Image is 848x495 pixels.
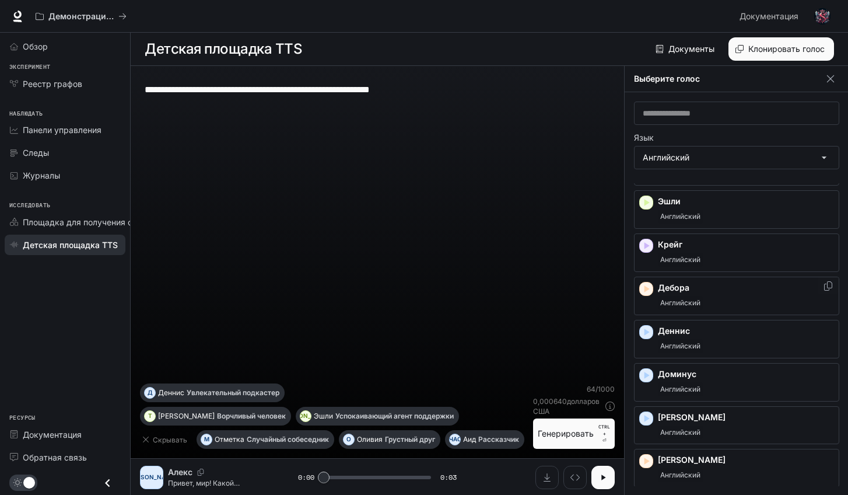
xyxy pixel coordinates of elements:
[653,37,719,61] a: Документы
[215,435,244,444] font: Отметка
[153,435,187,444] font: Скрывать
[339,430,440,449] button: ООливияГрустный друг
[563,466,587,489] button: Осмотреть
[811,5,834,28] button: Аватар пользователя
[48,11,260,21] font: Демонстрации искусственного интеллекта в мире
[538,428,594,438] font: Генерировать
[187,388,279,397] font: Увлекательный подкастер
[140,384,285,402] button: ДДеннисУвлекательный подкастер
[5,165,125,186] a: Журналы
[660,255,700,264] font: Английский
[5,212,232,232] a: Площадка для получения степени магистра права
[658,326,690,336] font: Деннис
[440,472,457,482] font: 0:03
[23,476,35,489] span: Переключение темного режима
[535,466,559,489] button: Скачать аудио
[660,470,700,479] font: Английский
[5,120,125,140] a: Панели управления
[158,388,184,397] font: Деннис
[595,385,598,393] font: /
[5,36,125,57] a: Обзор
[23,240,118,250] font: Детская площадка TTS
[660,385,700,393] font: Английский
[602,438,607,443] font: ⏎
[298,472,314,482] font: 0:00
[357,435,383,444] font: Оливия
[5,74,125,94] a: Реестр графов
[247,435,329,444] font: Случайный собеседник
[281,412,331,419] font: [PERSON_NAME]
[94,471,121,495] button: Закрыть ящик
[533,419,615,449] button: ГенерироватьCTRL +⏎
[634,133,654,142] font: Язык
[445,430,524,449] button: ЧАСАидРассказчик
[748,44,825,54] font: Клонировать голос
[23,170,60,180] font: Журналы
[23,430,82,440] font: Документация
[598,385,615,393] font: 1000
[463,435,476,444] font: Аид
[145,40,302,57] font: Детская площадка TTS
[660,428,700,437] font: Английский
[660,212,700,221] font: Английский
[658,283,689,292] font: Дебора
[346,435,351,442] font: О
[449,435,461,442] font: ЧАС
[23,148,49,158] font: Следы
[728,37,834,61] button: Клонировать голос
[658,239,682,249] font: Крейг
[168,467,192,477] font: Алекс
[296,407,459,426] button: [PERSON_NAME]ЭшлиУспокаивающий агент поддержки
[140,407,291,426] button: Т[PERSON_NAME]Ворчливый человек
[192,469,209,476] button: Копировать голосовой идентификатор
[9,414,36,421] font: Ресурсы
[23,79,82,89] font: Реестр графов
[5,235,125,255] a: Детская площадка TTS
[658,369,696,379] font: Доминус
[643,152,689,162] font: Английский
[598,424,610,437] font: CTRL +
[5,447,125,468] a: Обратная связь
[668,44,714,54] font: Документы
[587,385,595,393] font: 64
[478,435,519,444] font: Рассказчик
[23,217,226,227] font: Площадка для получения степени магистра права
[740,11,798,21] font: Документация
[140,430,192,449] button: Скрывать
[533,397,567,406] font: 0,000640
[23,41,48,51] font: Обзор
[635,147,839,169] div: Английский
[658,412,726,422] font: [PERSON_NAME]
[314,412,333,420] font: Эшли
[335,412,454,420] font: Успокаивающий агент поддержки
[658,455,726,465] font: [PERSON_NAME]
[9,201,50,209] font: Исследовать
[658,196,681,206] font: Эшли
[9,63,50,71] font: Эксперимент
[204,435,209,442] font: М
[197,430,334,449] button: МОтметкаСлучайный собеседник
[30,5,132,28] button: Все рабочие пространства
[127,473,177,480] font: [PERSON_NAME]
[158,412,215,420] font: [PERSON_NAME]
[660,341,700,350] font: Английский
[148,389,153,396] font: Д
[533,397,600,416] font: долларов США
[23,452,87,462] font: Обратная связь
[822,281,834,291] button: Copy Voice ID
[9,110,43,117] font: Наблюдать
[5,142,125,163] a: Следы
[385,435,435,444] font: Грустный друг
[660,298,700,307] font: Английский
[5,424,125,445] a: Документация
[217,412,286,420] font: Ворчливый человек
[148,412,152,419] font: Т
[23,125,101,135] font: Панели управления
[735,5,806,28] a: Документация
[814,8,831,25] img: Аватар пользователя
